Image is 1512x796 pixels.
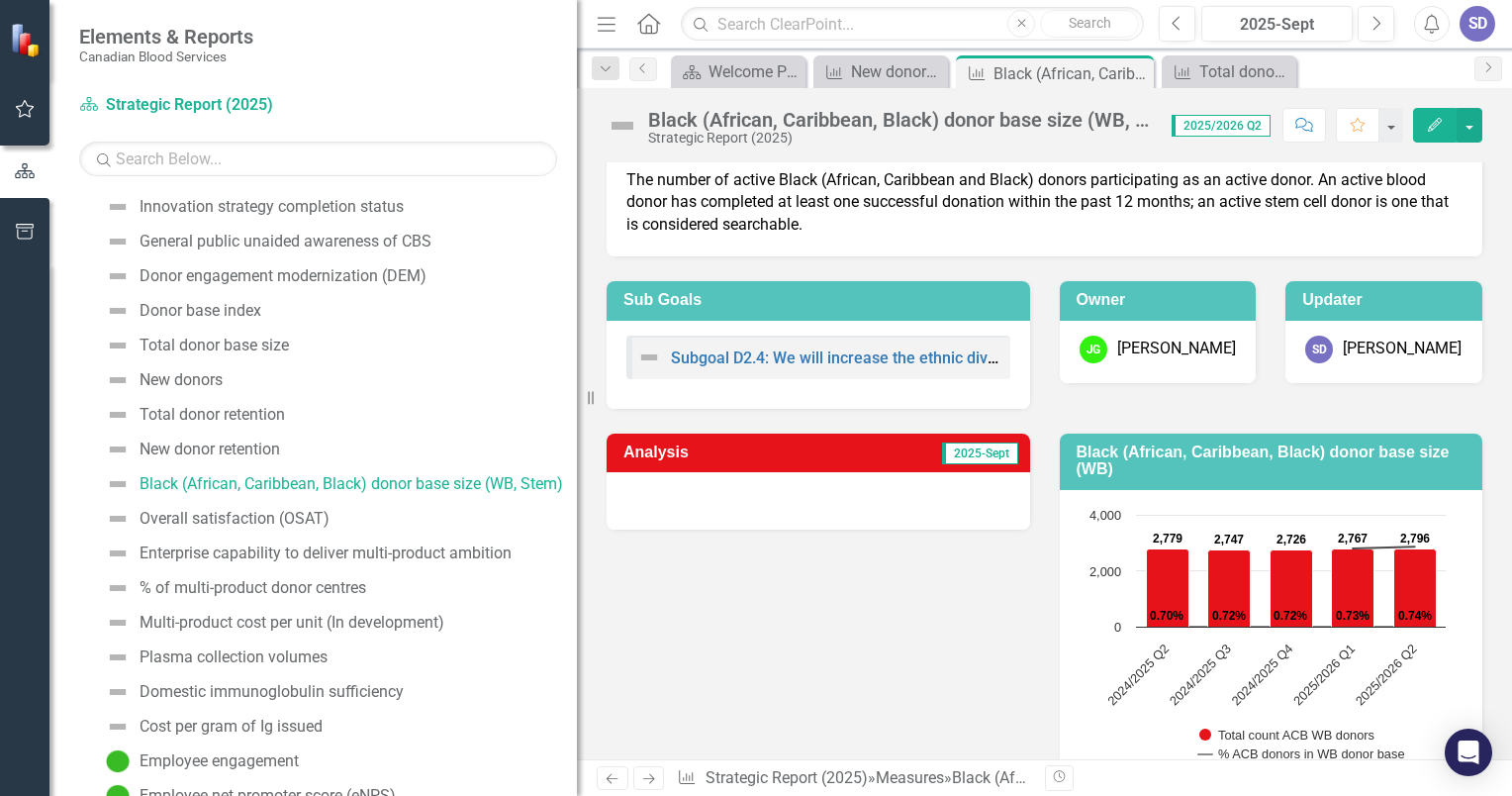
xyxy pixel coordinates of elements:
img: Not Defined [106,438,130,461]
div: JG [1080,336,1107,363]
a: New donor retention [101,434,280,465]
text: 2025/2026 Q1 [1290,641,1358,708]
path: 2024/2025 Q3, 2,747. Total count ACB WB donors. [1207,549,1250,627]
div: 2025-Sept [1208,13,1346,37]
img: Not Defined [106,472,130,496]
img: Not Defined [106,264,130,288]
a: New donors [101,364,223,396]
div: » » [677,767,1029,790]
text: 2024/2025 Q2 [1104,641,1172,708]
g: Total count ACB WB donors, series 1 of 3. Bar series with 5 bars. [1146,548,1436,627]
div: Overall satisfaction (OSAT) [140,510,330,528]
img: Not Defined [106,195,130,219]
a: Multi-product cost per unit (In development) [101,607,444,639]
text: 2024/2025 Q3 [1166,641,1233,708]
img: Not Defined [106,646,130,669]
button: Show % ACB donors in WB donor base [1198,747,1405,761]
p: The number of active Black (African, Caribbean and Black) donors participating as an active donor... [626,169,1463,238]
div: New donor retention [851,59,943,84]
div: Open Intercom Messenger [1445,729,1492,776]
div: Strategic Report (2025) [648,131,1152,146]
a: % of multi-product donor centres [101,572,366,604]
button: 2025-Sept [1201,6,1353,42]
text: 0.72% [1212,609,1246,623]
div: SD [1305,336,1333,363]
div: Domestic immunoglobulin sufficiency [140,683,404,701]
text: % ACB donors in WB donor base [1218,746,1405,761]
path: 2025/2026 Q1, 2,767. Total count ACB WB donors. [1331,548,1373,627]
img: Not Defined [106,576,130,600]
div: Cost per gram of Ig issued [140,718,323,736]
span: 2025-Sept [942,443,1018,464]
img: Not Defined [106,334,130,357]
a: Strategic Report (2025) [706,768,868,787]
text: Total count ACB WB donors [1218,728,1374,743]
text: 0.70% [1150,609,1183,623]
text: 4,000 [1088,508,1120,523]
button: Show Total count ACB WB donors [1199,729,1374,743]
a: Black (African, Caribbean, Black) donor base size (WB, Stem) [101,468,563,500]
img: Not Defined [106,368,130,392]
button: View chart menu, Chart [1090,757,1118,785]
a: Total donor retention [101,399,285,431]
div: Black (African, Caribbean, Black) donor base size (WB, Stem) [952,768,1375,787]
a: Domestic immunoglobulin sufficiency [101,676,404,708]
path: 2024/2025 Q4, 2,726. Total count ACB WB donors. [1270,549,1312,627]
path: 2025/2026 Q2, 2,796. Total count ACB WB donors. [1393,548,1436,627]
text: 2025/2026 Q2 [1352,641,1419,708]
a: Enterprise capability to deliver multi-product ambition [101,538,512,569]
small: Canadian Blood Services [79,49,253,64]
h3: Updater [1302,291,1472,309]
input: Search ClearPoint... [681,7,1144,42]
div: Total donor retention [140,406,285,424]
img: Not Defined [106,403,130,427]
h3: Owner [1077,291,1247,309]
img: Not Defined [106,299,130,323]
div: Total donor base size [140,337,289,354]
path: 2024/2025 Q2, 2,779. Total count ACB WB donors. [1146,548,1188,627]
img: ClearPoint Strategy [10,23,45,57]
div: General public unaided awareness of CBS [140,233,431,250]
a: Total donor retention [1167,59,1291,84]
text: 2,747 [1214,533,1244,547]
button: SD [1460,6,1495,42]
span: Elements & Reports [79,25,253,49]
div: Black (African, Caribbean, Black) donor base size (WB, Stem) [648,109,1152,131]
button: Search [1040,10,1139,38]
div: Donor base index [140,302,261,320]
text: 2024/2025 Q4 [1228,641,1295,708]
div: [PERSON_NAME] [1117,338,1236,360]
text: 2,726 [1276,533,1306,547]
text: 0 [1113,620,1120,635]
a: Welcome Page [676,59,801,84]
text: 2,779 [1153,532,1182,546]
text: 2,000 [1088,564,1120,579]
div: Black (African, Caribbean, Black) donor base size (WB, Stem) [993,61,1149,86]
a: Employee engagement [101,746,299,777]
a: New donor retention [818,59,943,84]
div: % of multi-product donor centres [140,579,366,597]
img: Not Defined [106,507,130,531]
text: 0.74% [1398,609,1432,623]
div: Donor engagement modernization (DEM) [140,267,426,285]
a: Innovation strategy completion status [101,191,404,223]
span: 2025/2026 Q2 [1172,115,1271,137]
text: 0.72% [1274,609,1307,623]
h3: Black (African, Caribbean, Black) donor base size (WB) [1077,444,1473,478]
div: [PERSON_NAME] [1343,338,1462,360]
img: Not Defined [106,680,130,704]
img: Not Defined [106,230,130,253]
a: General public unaided awareness of CBS [101,226,431,257]
a: Cost per gram of Ig issued [101,711,323,743]
h3: Sub Goals [623,291,1020,309]
img: Not Defined [637,346,661,369]
div: Welcome Page [709,59,801,84]
div: Plasma collection volumes [140,648,328,666]
img: Not Defined [106,611,130,635]
div: Employee engagement [140,752,299,770]
div: Innovation strategy completion status [140,198,404,216]
a: Measures [876,768,944,787]
text: 2,767 [1338,532,1368,546]
a: Strategic Report (2025) [79,94,327,117]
